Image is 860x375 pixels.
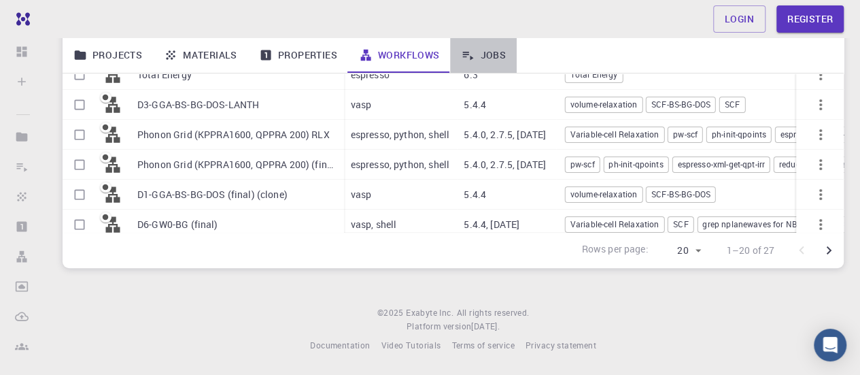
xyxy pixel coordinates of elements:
span: Exabyte Inc. [406,307,453,318]
span: All rights reserved. [456,306,529,320]
p: espresso, python, shell [351,128,449,142]
span: Variable-cell Relaxation [566,129,664,140]
p: espresso, python, shell [351,158,449,172]
p: 5.4.4 [464,188,486,201]
a: Video Tutorials [381,339,441,353]
p: D1-GGA-BS-BG-DOS (final) (clone) [137,188,288,201]
span: volume-relaxation [566,99,642,110]
span: Variable-cell Relaxation [566,218,664,230]
span: volume-relaxation [566,189,642,200]
p: D3-GGA-BS-BG-DOS-LANTH [137,98,259,112]
a: Jobs [450,37,517,73]
a: Projects [63,37,153,73]
span: pw-scf [668,129,702,140]
span: © 2025 [377,306,406,320]
a: Login [713,5,766,33]
p: vasp, shell [351,218,397,231]
a: Register [776,5,844,33]
span: SCF-BS-BG-DOS [647,99,715,110]
span: [DATE] . [471,321,500,331]
span: Privacy statement [526,340,596,350]
span: Platform version [407,320,471,333]
p: Phonon Grid (KPPRA1600, QPPRA 200) (final) [137,158,337,172]
p: D6-GW0-BG (final) [137,218,218,231]
p: 6.3 [464,68,477,82]
p: 5.4.4, [DATE] [464,218,519,231]
a: Privacy statement [526,339,596,353]
span: SCF [668,218,693,230]
button: Go to next page [815,237,842,264]
span: Total Energy [566,69,623,80]
p: Rows per page: [581,242,648,258]
a: Materials [153,37,248,73]
p: 1–20 of 27 [727,244,775,257]
span: ph-init-qpoints [707,129,771,140]
a: Terms of service [451,339,514,353]
p: Total Energy [137,68,192,82]
a: Properties [248,37,348,73]
span: grep nplanewaves for NBANDS [698,218,824,230]
span: espresso-xml-get-qpt-irr [672,159,770,170]
a: Workflows [348,37,451,73]
p: vasp [351,98,372,112]
p: Phonon Grid (KPPRA1600, QPPRA 200) RLX [137,128,330,142]
div: Open Intercom Messenger [814,329,846,361]
span: SCF [720,99,744,110]
img: logo [11,12,30,26]
p: 5.4.0, 2.7.5, [DATE] [464,158,546,172]
p: vasp [351,188,372,201]
p: espresso [351,68,390,82]
span: Video Tutorials [381,340,441,350]
span: Documentation [310,340,370,350]
a: Exabyte Inc. [406,306,453,320]
p: 5.4.0, 2.7.5, [DATE] [464,128,546,142]
span: ph-init-qpoints [604,159,668,170]
span: Terms of service [451,340,514,350]
a: Documentation [310,339,370,353]
span: SCF-BS-BG-DOS [647,189,715,200]
a: [DATE]. [471,320,500,333]
span: reduce [774,159,809,170]
span: pw-scf [566,159,600,170]
div: 20 [654,241,705,261]
p: 5.4.4 [464,98,486,112]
